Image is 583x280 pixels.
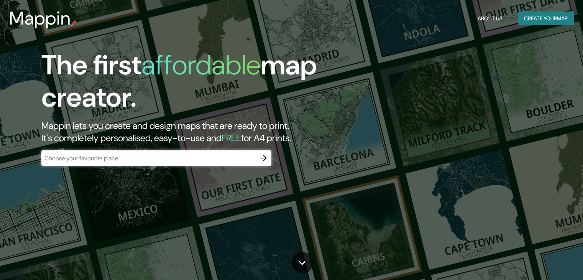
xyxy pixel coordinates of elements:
button: Create yourmap [518,12,574,26]
button: About Us [475,12,506,26]
h2: Mappin lets you create and design maps that are ready to print. It's completely personalised, eas... [41,120,333,144]
img: mappin-pin [71,20,77,26]
h5: FREE [222,132,241,144]
h1: The first map creator. [41,49,333,120]
input: Choose your favourite place [41,154,256,163]
h3: Mappin [9,8,71,29]
h1: affordable [141,47,261,83]
iframe: Help widget launcher [515,250,575,272]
